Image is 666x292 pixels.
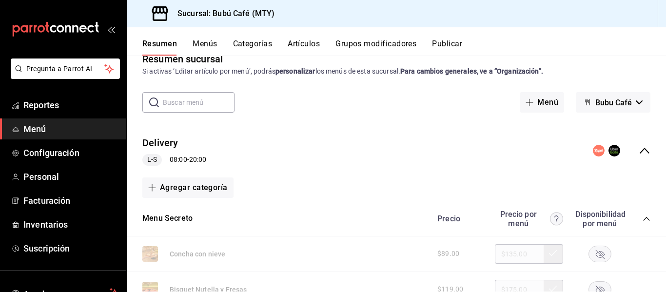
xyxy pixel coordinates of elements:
[575,210,624,228] div: Disponibilidad por menú
[23,242,118,255] span: Suscripción
[142,177,234,198] button: Agregar categoría
[170,8,274,19] h3: Sucursal: Bubú Café (MTY)
[7,71,120,81] a: Pregunta a Parrot AI
[11,58,120,79] button: Pregunta a Parrot AI
[23,194,118,207] span: Facturación
[432,39,462,56] button: Publicar
[127,128,666,174] div: collapse-menu-row
[143,155,161,165] span: L-S
[107,25,115,33] button: open_drawer_menu
[428,214,490,223] div: Precio
[520,92,564,113] button: Menú
[142,154,206,166] div: 08:00 - 20:00
[23,170,118,183] span: Personal
[335,39,416,56] button: Grupos modificadores
[193,39,217,56] button: Menús
[142,39,177,56] button: Resumen
[495,210,563,228] div: Precio por menú
[142,39,666,56] div: navigation tabs
[288,39,320,56] button: Artículos
[595,98,632,107] span: Bubu Café
[142,136,178,150] button: Delivery
[163,93,235,112] input: Buscar menú
[233,39,273,56] button: Categorías
[23,146,118,159] span: Configuración
[142,213,193,224] button: Menu Secreto
[643,215,650,223] button: collapse-category-row
[275,67,315,75] strong: personalizar
[576,92,650,113] button: Bubu Café
[142,52,223,66] div: Resumen sucursal
[23,218,118,231] span: Inventarios
[23,98,118,112] span: Reportes
[142,66,650,77] div: Si activas ‘Editar artículo por menú’, podrás los menús de esta sucursal.
[26,64,105,74] span: Pregunta a Parrot AI
[23,122,118,136] span: Menú
[400,67,543,75] strong: Para cambios generales, ve a “Organización”.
